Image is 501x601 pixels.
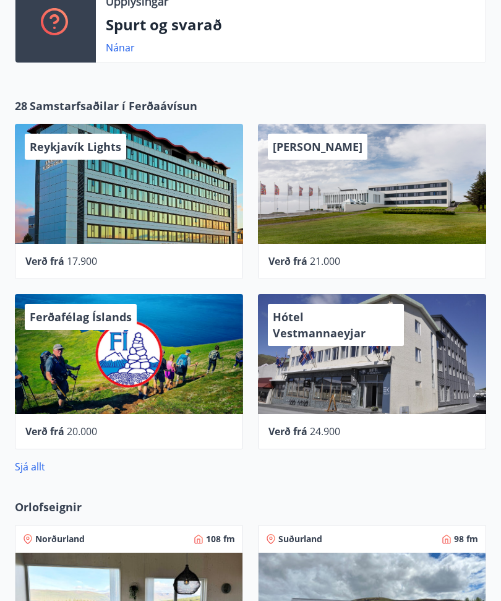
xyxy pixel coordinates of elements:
[30,309,132,324] span: Ferðafélag Íslands
[310,425,340,438] span: 24.900
[67,254,97,268] span: 17.900
[30,139,121,154] span: Reykjavík Lights
[15,499,82,515] span: Orlofseignir
[273,309,366,340] span: Hótel Vestmannaeyjar
[106,14,476,35] p: Spurt og svarað
[35,533,85,545] span: Norðurland
[268,254,307,268] span: Verð frá
[30,98,197,114] span: Samstarfsaðilar í Ferðaávísun
[273,139,362,154] span: [PERSON_NAME]
[15,98,27,114] span: 28
[310,254,340,268] span: 21.000
[454,533,478,545] span: 98 fm
[268,425,307,438] span: Verð frá
[278,533,322,545] span: Suðurland
[25,254,64,268] span: Verð frá
[25,425,64,438] span: Verð frá
[206,533,235,545] span: 108 fm
[15,460,45,473] a: Sjá allt
[106,41,135,54] a: Nánar
[67,425,97,438] span: 20.000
